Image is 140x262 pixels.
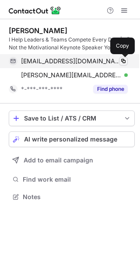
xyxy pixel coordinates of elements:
span: Notes [23,193,131,201]
span: [EMAIL_ADDRESS][DOMAIN_NAME] [21,57,121,65]
button: Add to email campaign [9,152,135,168]
span: Add to email campaign [24,157,93,164]
span: AI write personalized message [24,136,117,143]
img: ContactOut v5.3.10 [9,5,61,16]
button: AI write personalized message [9,131,135,147]
div: Save to List / ATS / CRM [24,115,119,122]
div: I Help Leaders & Teams Compete Every Day. | 🎤 Not the Motivational Keynote Speaker You're Used to... [9,36,135,52]
button: Find work email [9,173,135,186]
button: save-profile-one-click [9,110,135,126]
button: Notes [9,191,135,203]
button: Reveal Button [93,85,128,93]
div: [PERSON_NAME] [9,26,67,35]
span: [PERSON_NAME][EMAIL_ADDRESS][DOMAIN_NAME] [21,71,121,79]
span: Find work email [23,176,131,183]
